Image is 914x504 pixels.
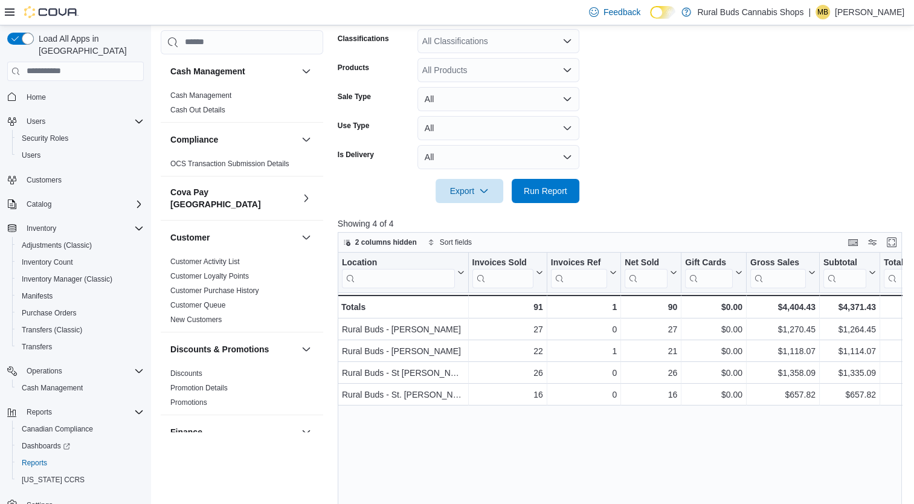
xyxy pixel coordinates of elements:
[524,185,567,197] span: Run Report
[17,456,52,470] a: Reports
[685,322,742,337] div: $0.00
[170,315,222,324] a: New Customers
[170,91,231,100] a: Cash Management
[22,114,50,129] button: Users
[338,92,371,102] label: Sale Type
[750,366,816,380] div: $1,358.09
[22,90,51,105] a: Home
[170,426,202,438] h3: Finance
[22,134,68,143] span: Security Roles
[823,257,876,288] button: Subtotal
[299,191,314,205] button: Cova Pay [GEOGRAPHIC_DATA]
[12,421,149,438] button: Canadian Compliance
[823,322,876,337] div: $1,264.45
[170,343,269,355] h3: Discounts & Promotions
[625,257,668,268] div: Net Sold
[750,257,816,288] button: Gross Sales
[170,300,225,310] span: Customer Queue
[170,271,249,281] span: Customer Loyalty Points
[835,5,904,19] p: [PERSON_NAME]
[12,380,149,396] button: Cash Management
[22,424,93,434] span: Canadian Compliance
[170,65,297,77] button: Cash Management
[161,366,323,415] div: Discounts & Promotions
[17,306,82,320] a: Purchase Orders
[2,404,149,421] button: Reports
[750,322,816,337] div: $1,270.45
[299,342,314,357] button: Discounts & Promotions
[27,407,52,417] span: Reports
[22,150,40,160] span: Users
[170,369,202,378] span: Discounts
[12,288,149,305] button: Manifests
[341,300,465,314] div: Totals
[17,238,97,253] a: Adjustments (Classic)
[625,366,677,380] div: 26
[2,88,149,106] button: Home
[823,300,876,314] div: $4,371.43
[2,113,149,130] button: Users
[625,300,677,314] div: 90
[808,5,811,19] p: |
[472,257,542,288] button: Invoices Sold
[12,438,149,454] a: Dashboards
[823,344,876,358] div: $1,114.07
[551,257,607,288] div: Invoices Ref
[22,197,144,212] span: Catalog
[22,342,52,352] span: Transfers
[12,130,149,147] button: Security Roles
[551,300,617,314] div: 1
[22,383,83,393] span: Cash Management
[472,257,533,288] div: Invoices Sold
[170,343,297,355] button: Discounts & Promotions
[551,387,617,402] div: 0
[170,105,225,115] span: Cash Out Details
[22,241,92,250] span: Adjustments (Classic)
[161,88,323,122] div: Cash Management
[17,340,144,354] span: Transfers
[17,439,75,453] a: Dashboards
[417,87,579,111] button: All
[817,5,828,19] span: MB
[472,322,542,337] div: 27
[443,179,496,203] span: Export
[161,254,323,332] div: Customer
[17,323,87,337] a: Transfers (Classic)
[170,301,225,309] a: Customer Queue
[472,366,542,380] div: 26
[338,63,369,73] label: Products
[12,454,149,471] button: Reports
[170,231,210,244] h3: Customer
[170,257,240,266] a: Customer Activity List
[17,238,144,253] span: Adjustments (Classic)
[417,116,579,140] button: All
[750,257,806,268] div: Gross Sales
[27,366,62,376] span: Operations
[551,257,617,288] button: Invoices Ref
[17,323,144,337] span: Transfers (Classic)
[823,387,876,402] div: $657.82
[17,306,144,320] span: Purchase Orders
[22,325,82,335] span: Transfers (Classic)
[750,344,816,358] div: $1,118.07
[472,257,533,268] div: Invoices Sold
[170,286,259,295] a: Customer Purchase History
[170,369,202,378] a: Discounts
[551,322,617,337] div: 0
[625,344,677,358] div: 21
[551,257,607,268] div: Invoices Ref
[342,344,465,358] div: Rural Buds - [PERSON_NAME]
[170,65,245,77] h3: Cash Management
[342,257,465,288] button: Location
[846,235,860,250] button: Keyboard shortcuts
[355,237,417,247] span: 2 columns hidden
[342,366,465,380] div: Rural Buds - St [PERSON_NAME]
[338,34,389,44] label: Classifications
[170,231,297,244] button: Customer
[22,173,66,187] a: Customers
[685,257,733,268] div: Gift Cards
[17,148,144,163] span: Users
[299,64,314,79] button: Cash Management
[625,387,677,402] div: 16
